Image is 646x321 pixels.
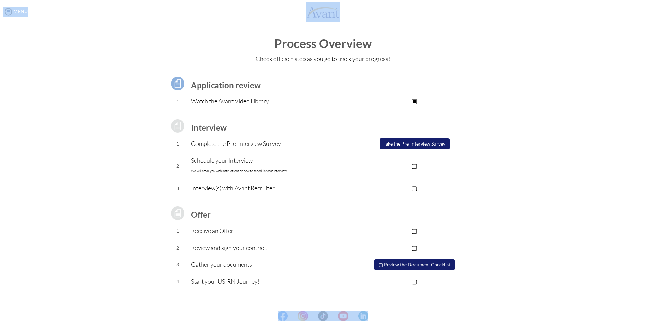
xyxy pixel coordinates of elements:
[191,183,347,193] p: Interview(s) with Avant Recruiter
[288,311,298,321] img: blank.png
[298,311,308,321] img: in.png
[347,277,482,286] p: ▢
[169,118,186,134] img: icon-test-grey.png
[164,93,191,110] td: 1
[191,210,211,219] b: Offer
[7,37,639,51] h1: Process Overview
[347,226,482,235] p: ▢
[164,223,191,239] td: 1
[338,311,348,321] img: yt.png
[191,80,261,90] b: Application review
[191,260,347,269] p: Gather your documents
[164,239,191,256] td: 2
[306,2,340,22] img: logo.png
[347,183,482,193] p: ▢
[164,135,191,152] td: 1
[7,54,639,63] p: Check off each step as you go to track your progress!
[191,243,347,252] p: Review and sign your contract
[191,96,347,106] p: Watch the Avant Video Library
[347,96,482,106] p: ▣
[358,311,368,321] img: li.png
[191,139,347,148] p: Complete the Pre-Interview Survey
[374,259,455,270] button: ▢ Review the Document Checklist
[169,75,186,92] img: icon-test.png
[164,273,191,290] td: 4
[191,169,287,173] font: We will email you with instructions on how to schedule your interview.
[278,311,288,321] img: fb.png
[347,243,482,252] p: ▢
[348,311,358,321] img: blank.png
[164,152,191,180] td: 2
[164,256,191,273] td: 3
[191,123,227,132] b: Interview
[3,8,28,14] a: MENU
[318,311,328,321] img: tt.png
[164,180,191,197] td: 3
[347,161,482,170] p: ▢
[328,311,338,321] img: blank.png
[169,205,186,222] img: icon-test-grey.png
[3,7,13,17] img: icon-menu.png
[191,156,347,176] p: Schedule your Interview
[380,138,450,149] button: Take the Pre-Interview Survey
[191,226,347,235] p: Receive an Offer
[308,311,318,321] img: blank.png
[191,277,347,286] p: Start your US-RN Journey!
